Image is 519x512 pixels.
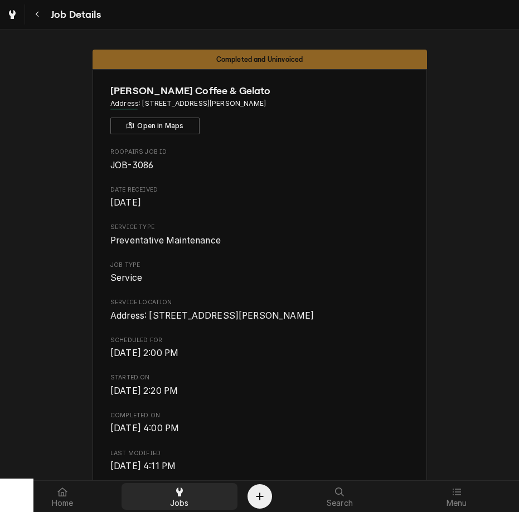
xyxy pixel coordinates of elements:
[327,499,353,508] span: Search
[110,411,409,420] span: Completed On
[170,499,189,508] span: Jobs
[110,261,409,285] div: Job Type
[110,423,179,433] span: [DATE] 4:00 PM
[110,99,409,109] span: Address
[110,384,409,398] span: Started On
[110,310,314,321] span: Address: [STREET_ADDRESS][PERSON_NAME]
[122,483,237,510] a: Jobs
[110,223,409,247] div: Service Type
[110,148,409,157] span: Roopairs Job ID
[110,234,409,247] span: Service Type
[110,309,409,323] span: Service Location
[27,4,47,25] button: Navigate back
[110,272,142,283] span: Service
[2,4,22,25] a: Go to Jobs
[216,56,303,63] span: Completed and Uninvoiced
[47,7,101,22] span: Job Details
[110,298,409,307] span: Service Location
[110,271,409,285] span: Job Type
[110,235,221,246] span: Preventative Maintenance
[110,186,409,209] div: Date Received
[110,422,409,435] span: Completed On
[52,499,74,508] span: Home
[110,348,178,358] span: [DATE] 2:00 PM
[110,460,409,473] span: Last Modified
[110,186,409,194] span: Date Received
[110,298,409,322] div: Service Location
[110,411,409,435] div: Completed On
[110,347,409,360] span: Scheduled For
[110,84,409,134] div: Client Information
[110,84,409,99] span: Name
[110,118,200,134] button: Open in Maps
[282,483,398,510] a: Search
[110,261,409,270] span: Job Type
[110,159,409,172] span: Roopairs Job ID
[110,373,409,397] div: Started On
[110,461,176,471] span: [DATE] 4:11 PM
[110,336,409,360] div: Scheduled For
[110,223,409,232] span: Service Type
[110,160,153,170] span: JOB-3086
[93,50,427,69] div: Status
[110,373,409,382] span: Started On
[110,148,409,172] div: Roopairs Job ID
[399,483,515,510] a: Menu
[110,449,409,473] div: Last Modified
[248,484,272,509] button: Create Object
[110,386,178,396] span: [DATE] 2:20 PM
[447,499,467,508] span: Menu
[4,483,120,510] a: Home
[110,196,409,209] span: Date Received
[110,449,409,458] span: Last Modified
[110,197,141,208] span: [DATE]
[110,336,409,345] span: Scheduled For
